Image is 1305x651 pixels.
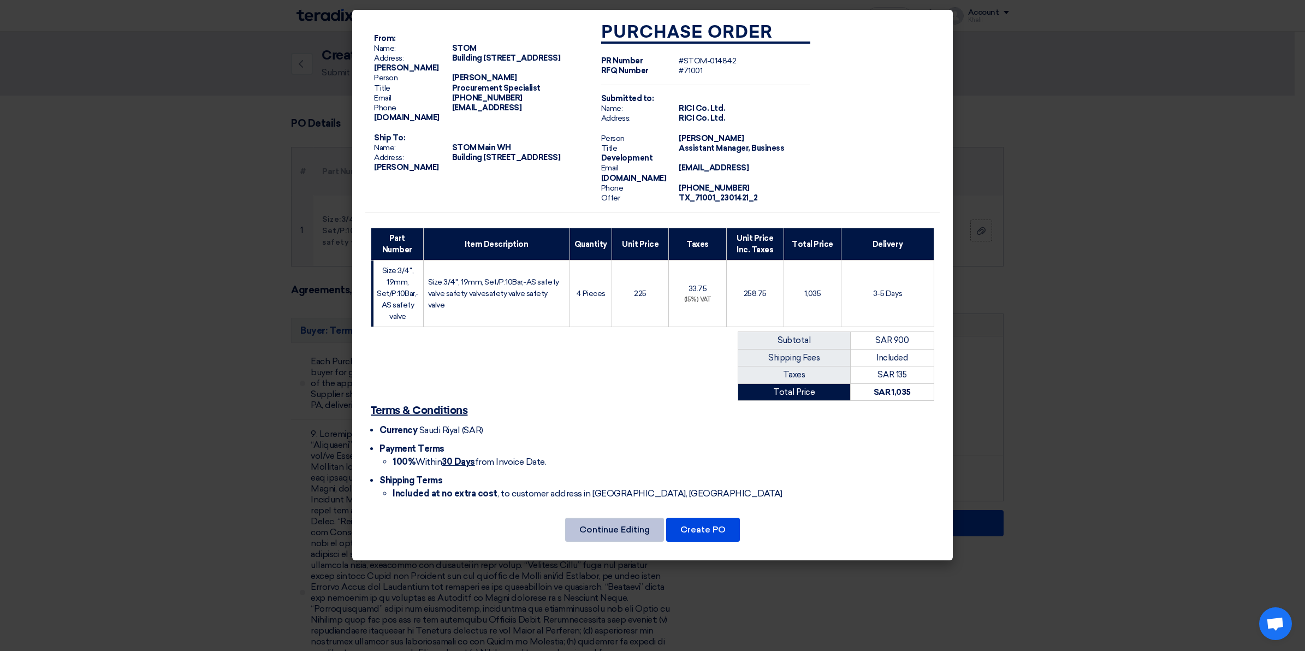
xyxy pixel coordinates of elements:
span: Size:3/4'', 19mm, Set/P:10Bar,-AS safety valve safety valvesafety valve safety valve [428,277,559,310]
button: Create PO [666,518,740,542]
span: SAR 135 [877,370,906,380]
span: 258.75 [744,289,767,298]
li: , to customer address in [GEOGRAPHIC_DATA], [GEOGRAPHIC_DATA] [393,487,934,500]
span: STOM [452,44,477,53]
strong: Ship To: [374,133,405,143]
span: Address: [601,114,678,123]
span: Person [374,73,450,83]
span: [PERSON_NAME] [679,134,744,143]
span: Included [876,353,907,363]
span: Within from Invoice Date. [393,457,546,467]
span: [PHONE_NUMBER] [452,93,523,103]
span: Address: [374,153,450,163]
span: Phone [374,103,450,113]
strong: Purchase Order [601,24,773,42]
strong: RFQ Number [601,66,649,75]
div: (15%) VAT [673,295,721,305]
span: Name: [374,44,450,54]
td: Shipping Fees [738,349,851,366]
span: Procurement Specialist [452,84,541,93]
span: Name: [374,143,450,153]
td: Taxes [738,366,851,384]
span: #STOM-014842 [679,56,736,66]
span: 225 [634,289,646,298]
th: Taxes [669,228,726,261]
span: [PERSON_NAME] [452,73,517,82]
th: Unit Price [612,228,669,261]
u: Terms & Conditions [371,405,467,416]
span: #71001 [679,66,702,75]
span: Offer [601,193,678,203]
strong: PR Number [601,56,643,66]
span: Address: [374,54,450,63]
button: Continue Editing [565,518,664,542]
span: [PHONE_NUMBER] [679,184,749,193]
span: 3-5 Days [873,289,902,298]
span: Payment Terms [379,443,444,454]
span: Shipping Terms [379,475,442,486]
span: [EMAIL_ADDRESS][DOMAIN_NAME] [601,163,749,182]
th: Quantity [570,228,612,261]
span: Name: [601,104,678,114]
u: 30 Days [442,457,475,467]
strong: Included at no extra cost [393,488,497,499]
th: Part Number [371,228,424,261]
strong: Submitted to: [601,94,654,103]
span: Person [601,134,678,144]
td: Size:3/4'', 19mm, Set/P:10Bar,-AS safety valve [371,261,424,327]
span: Building [STREET_ADDRESS][PERSON_NAME] [374,153,561,172]
td: SAR 900 [850,332,934,350]
th: Total Price [784,228,841,261]
span: Email [601,163,678,173]
span: 4 Pieces [576,289,606,298]
th: Item Description [423,228,570,261]
span: 1,035 [804,289,821,298]
span: 33.75 [689,284,707,293]
span: Email [374,93,450,103]
strong: SAR 1,035 [874,387,911,397]
span: Title [601,144,678,153]
span: Building [STREET_ADDRESS][PERSON_NAME] [374,54,561,73]
span: TX_71001_2301421_2 [679,193,757,203]
span: Phone [601,184,678,193]
span: [EMAIL_ADDRESS][DOMAIN_NAME] [374,103,521,122]
strong: From: [374,34,396,43]
span: STOM Main WH [452,143,511,152]
th: Unit Price Inc. Taxes [726,228,784,261]
span: Assistant Manager, Business Development [601,144,785,163]
span: Title [374,84,450,93]
span: Saudi Riyal (SAR) [419,425,483,435]
span: RICI Co. Ltd. [679,114,725,123]
th: Delivery [841,228,934,261]
span: RICI Co. Ltd. [679,104,725,113]
a: Open chat [1259,607,1292,640]
strong: 100% [393,457,416,467]
td: Total Price [738,383,851,401]
td: Subtotal [738,332,851,350]
span: Currency [379,425,417,435]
